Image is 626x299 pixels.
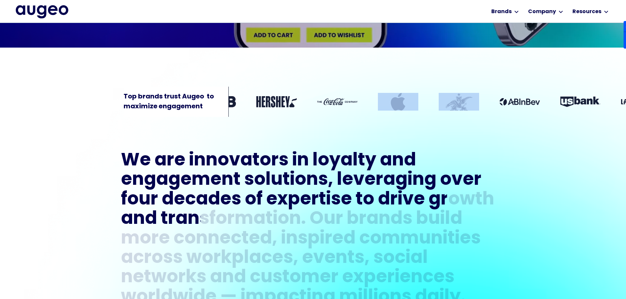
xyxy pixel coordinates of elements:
div: loyalty [313,151,376,171]
div: build [416,210,462,229]
div: communities [359,229,481,249]
div: workplaces, [186,249,298,268]
div: and [210,268,246,288]
div: inspired [281,229,356,249]
div: innovators [189,151,289,171]
div: connected, [174,229,277,249]
div: leveraging [337,171,436,190]
div: events, [302,249,370,268]
div: four [121,190,158,210]
div: Company [528,8,556,16]
div: of [245,190,263,210]
div: Resources [572,8,601,16]
div: expertise [266,190,352,210]
div: networks [121,268,206,288]
div: across [121,249,183,268]
div: transformation. [161,210,306,229]
a: home [16,5,68,19]
div: and [121,210,157,229]
div: over [440,171,481,190]
div: more [121,229,170,249]
div: Our [310,210,343,229]
div: are [154,151,185,171]
div: brands [347,210,412,229]
div: We [121,151,151,171]
div: to [356,190,374,210]
div: social [373,249,428,268]
div: solutions, [244,171,333,190]
div: drive [378,190,425,210]
div: customer [250,268,338,288]
div: decades [162,190,241,210]
div: growth [429,190,494,210]
div: in [292,151,309,171]
div: experiences [342,268,454,288]
div: engagement [121,171,241,190]
div: and [380,151,416,171]
div: Brands [491,8,512,16]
